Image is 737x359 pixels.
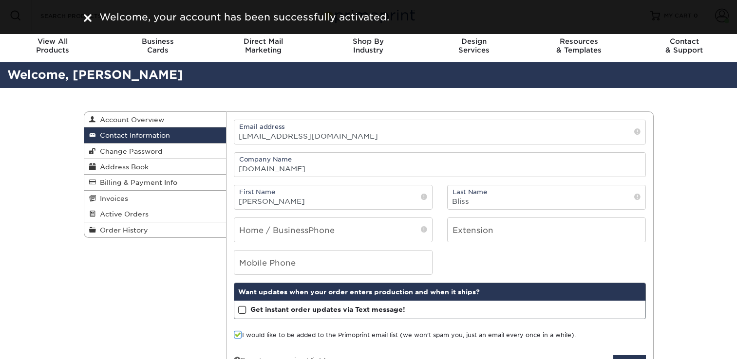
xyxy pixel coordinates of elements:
[84,112,227,127] a: Account Overview
[84,159,227,175] a: Address Book
[84,14,92,22] img: close
[96,226,148,234] span: Order History
[316,37,421,46] span: Shop By
[421,31,527,62] a: DesignServices
[421,37,527,46] span: Design
[527,37,632,54] div: & Templates
[84,222,227,237] a: Order History
[99,11,389,23] span: Welcome, your account has been successfully activated.
[632,37,737,54] div: & Support
[210,37,316,54] div: Marketing
[316,37,421,54] div: Industry
[234,283,645,301] div: Want updates when your order enters production and when it ships?
[84,191,227,206] a: Invoices
[210,37,316,46] span: Direct Mail
[96,195,128,202] span: Invoices
[96,116,164,124] span: Account Overview
[632,31,737,62] a: Contact& Support
[84,175,227,190] a: Billing & Payment Info
[105,37,210,54] div: Cards
[84,127,227,143] a: Contact Information
[632,37,737,46] span: Contact
[250,305,405,313] strong: Get instant order updates via Text message!
[316,31,421,62] a: Shop ByIndustry
[96,210,149,218] span: Active Orders
[210,31,316,62] a: Direct MailMarketing
[84,206,227,222] a: Active Orders
[527,31,632,62] a: Resources& Templates
[96,163,149,171] span: Address Book
[96,131,170,139] span: Contact Information
[105,31,210,62] a: BusinessCards
[105,37,210,46] span: Business
[527,37,632,46] span: Resources
[234,331,576,340] label: I would like to be added to the Primoprint email list (we won't spam you, just an email every onc...
[96,147,163,155] span: Change Password
[421,37,527,54] div: Services
[96,179,177,186] span: Billing & Payment Info
[84,144,227,159] a: Change Password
